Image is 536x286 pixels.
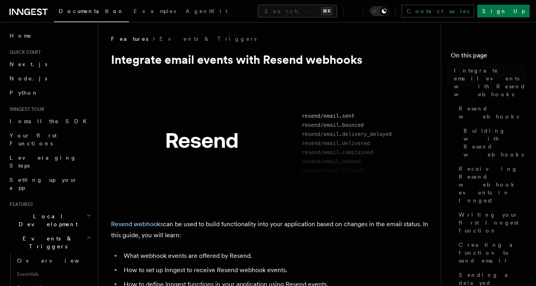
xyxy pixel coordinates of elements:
[456,238,526,268] a: Creating a function to send email
[6,114,93,128] a: Install the SDK
[459,165,526,204] span: Receiving Resend webhook events in Inngest
[10,75,47,82] span: Node.js
[459,241,526,265] span: Creating a function to send email
[134,8,176,14] span: Examples
[451,63,526,101] a: Integrate email events with Resend webhooks
[6,209,93,231] button: Local Development
[10,154,77,169] span: Leveraging Steps
[111,219,428,241] p: can be used to build functionality into your application based on changes in the email status. In...
[459,211,526,235] span: Writing your first Inngest function
[456,101,526,124] a: Resend webhooks
[6,128,93,151] a: Your first Functions
[14,268,93,280] span: Essentials
[59,8,124,14] span: Documentation
[111,220,163,228] a: Resend webhooks
[6,173,93,195] a: Setting up your app
[111,35,148,43] span: Features
[10,90,38,96] span: Python
[10,177,78,191] span: Setting up your app
[10,132,57,147] span: Your first Functions
[6,71,93,86] a: Node.js
[121,265,428,276] li: How to set up Inngest to receive Resend webhook events.
[10,61,47,67] span: Next.js
[159,35,257,43] a: Events & Triggers
[186,8,228,14] span: AgentKit
[459,105,526,120] span: Resend webhooks
[121,250,428,261] li: What webhook events are offered by Resend.
[258,5,337,17] button: Search...⌘K
[111,52,428,67] h1: Integrate email events with Resend webhooks
[6,86,93,100] a: Python
[6,235,86,250] span: Events & Triggers
[6,49,41,55] span: Quick start
[54,2,129,22] a: Documentation
[463,127,526,158] span: Building with Resend webhooks
[129,2,181,21] a: Examples
[6,201,33,208] span: Features
[370,6,389,16] button: Toggle dark mode
[477,5,530,17] a: Sign Up
[402,5,474,17] a: Contact sales
[181,2,232,21] a: AgentKit
[456,208,526,238] a: Writing your first Inngest function
[6,151,93,173] a: Leveraging Steps
[111,97,428,185] img: Resend Logo
[6,212,86,228] span: Local Development
[6,57,93,71] a: Next.js
[10,118,92,124] span: Install the SDK
[10,32,32,40] span: Home
[14,254,93,268] a: Overview
[456,162,526,208] a: Receiving Resend webhook events in Inngest
[451,51,526,63] h4: On this page
[17,257,99,264] span: Overview
[6,29,93,43] a: Home
[460,124,526,162] a: Building with Resend webhooks
[321,7,332,15] kbd: ⌘K
[454,67,526,98] span: Integrate email events with Resend webhooks
[6,231,93,254] button: Events & Triggers
[6,106,44,112] span: Inngest tour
